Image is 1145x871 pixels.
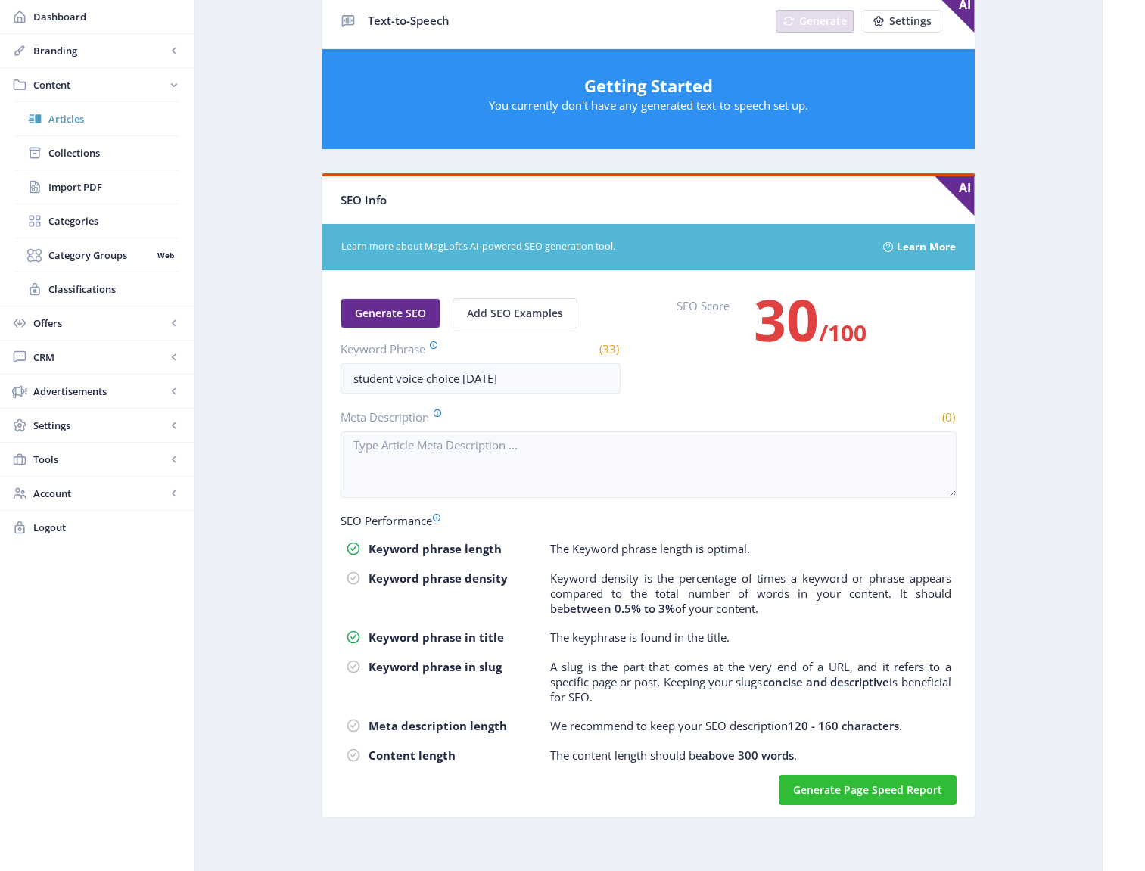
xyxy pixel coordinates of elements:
strong: Keyword phrase in slug [369,659,502,674]
span: Settings [889,15,932,27]
span: Generate [799,15,847,27]
input: Type Article Keyword Phrase ... [341,363,621,394]
b: 120 - 160 characters [788,718,899,733]
span: Advertisements [33,384,166,399]
b: above 300 words [702,748,794,763]
span: Account [33,486,166,501]
strong: Keyword phrase in title [369,630,504,645]
span: Dashboard [33,9,182,24]
span: Import PDF [48,179,179,194]
h3: /100 [754,304,867,348]
p: Keyword density is the percentage of times a keyword or phrase appears compared to the total numb... [550,571,951,616]
span: Learn more about MagLoft's AI-powered SEO generation tool. [341,240,866,254]
button: Generate [776,10,854,33]
span: Categories [48,213,179,229]
span: 30 [754,281,819,358]
span: Articles [48,111,179,126]
a: Articles [15,102,179,135]
span: Tools [33,452,166,467]
a: Collections [15,136,179,170]
span: Text-to-Speech [368,13,450,28]
strong: Content length [369,748,456,763]
a: New page [854,10,941,33]
span: (33) [597,341,621,356]
b: between 0.5% to 3% [563,601,675,616]
p: We recommend to keep your SEO description . [550,718,902,733]
button: Generate SEO [341,298,440,328]
a: Category GroupsWeb [15,238,179,272]
span: AI [935,176,975,216]
button: Generate Page Speed Report [779,775,957,805]
p: A slug is the part that comes at the very end of a URL, and it refers to a specific page or post.... [550,659,951,705]
span: Branding [33,43,166,58]
span: Collections [48,145,179,160]
span: Logout [33,520,182,535]
span: Generate SEO [355,307,426,319]
span: Offers [33,316,166,331]
a: Learn More [897,235,956,259]
p: The Keyword phrase length is optimal. [550,541,750,556]
app-card: SEO Info [322,173,975,818]
strong: Meta description length [369,718,507,733]
span: (0) [940,409,957,425]
span: Category Groups [48,247,152,263]
nb-badge: Web [152,247,179,263]
button: Settings [863,10,941,33]
label: SEO Score [677,298,730,371]
span: Content [33,77,166,92]
a: Import PDF [15,170,179,204]
h5: Getting Started [338,73,960,98]
strong: Keyword phrase length [369,541,502,556]
a: Classifications [15,272,179,306]
div: SEO Performance [341,513,957,528]
a: Categories [15,204,179,238]
span: Add SEO Examples [467,307,563,319]
button: Add SEO Examples [453,298,577,328]
label: Meta Description [341,409,643,425]
a: New page [767,10,854,33]
span: Classifications [48,282,179,297]
p: The keyphrase is found in the title. [550,630,730,645]
span: SEO Info [341,192,387,207]
b: concise and descriptive [763,674,890,689]
p: The content length should be . [550,748,797,763]
span: CRM [33,350,166,365]
span: Settings [33,418,166,433]
strong: Keyword phrase density [369,571,508,586]
p: You currently don't have any generated text-to-speech set up. [338,98,960,113]
label: Keyword Phrase [341,341,474,357]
